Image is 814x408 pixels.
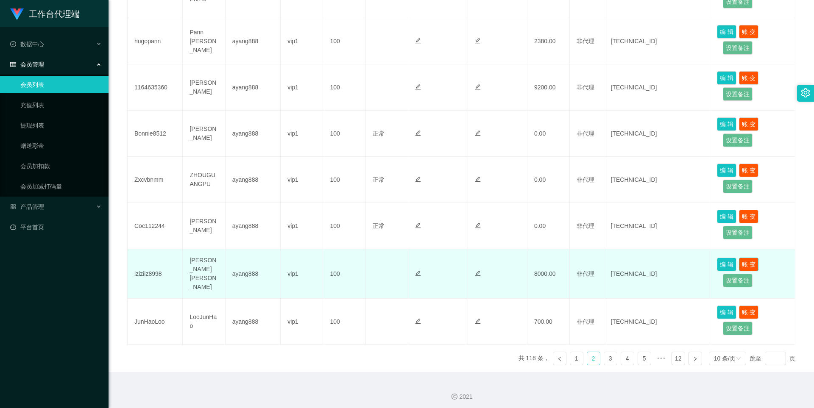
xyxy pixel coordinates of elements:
[226,299,281,345] td: ayang888
[128,157,183,203] td: Zxcvbnmm
[323,249,365,299] td: 100
[570,352,583,365] a: 1
[281,249,323,299] td: vip1
[739,117,758,131] button: 账 变
[801,88,810,97] i: 图标: setting
[527,249,570,299] td: 8000.00
[736,356,741,362] i: 图标: down
[717,25,736,39] button: 编 辑
[183,203,225,249] td: [PERSON_NAME]
[577,38,594,44] span: 非代理
[604,352,617,365] li: 3
[621,352,634,365] a: 4
[557,356,562,361] i: 图标: left
[714,352,736,365] div: 10 条/页
[323,299,365,345] td: 100
[10,219,102,236] a: 图标: dashboard平台首页
[739,210,758,223] button: 账 变
[10,61,16,67] i: 图标: table
[577,222,594,229] span: 非代理
[10,8,24,20] img: logo.9652507e.png
[672,352,685,365] li: 12
[373,130,385,137] span: 正常
[577,84,594,91] span: 非代理
[281,203,323,249] td: vip1
[20,97,102,114] a: 充值列表
[553,352,566,365] li: 上一页
[128,111,183,157] td: Bonnie8512
[689,352,702,365] li: 下一页
[128,249,183,299] td: iziziiz8998
[281,299,323,345] td: vip1
[604,299,711,345] td: [TECHNICAL_ID]
[604,203,711,249] td: [TECHNICAL_ID]
[527,18,570,64] td: 2380.00
[226,111,281,157] td: ayang888
[739,164,758,177] button: 账 变
[415,222,421,228] i: 图标: edit
[373,222,385,229] span: 正常
[475,84,481,90] i: 图标: edit
[717,71,736,85] button: 编 辑
[723,133,753,147] button: 设置备注
[717,164,736,177] button: 编 辑
[739,25,758,39] button: 账 变
[638,352,651,365] li: 5
[527,203,570,249] td: 0.00
[128,203,183,249] td: Coc112244
[183,157,225,203] td: ZHOUGUANGPU
[723,41,753,55] button: 设置备注
[415,130,421,136] i: 图标: edit
[723,226,753,239] button: 设置备注
[672,352,685,365] a: 12
[415,318,421,324] i: 图标: edit
[323,64,365,111] td: 100
[717,117,736,131] button: 编 辑
[183,64,225,111] td: [PERSON_NAME]
[226,157,281,203] td: ayang888
[577,318,594,325] span: 非代理
[693,356,698,361] i: 图标: right
[415,38,421,44] i: 图标: edit
[604,249,711,299] td: [TECHNICAL_ID]
[10,203,44,210] span: 产品管理
[527,299,570,345] td: 700.00
[717,258,736,271] button: 编 辑
[723,322,753,335] button: 设置备注
[226,18,281,64] td: ayang888
[717,210,736,223] button: 编 辑
[739,305,758,319] button: 账 变
[604,18,711,64] td: [TECHNICAL_ID]
[373,176,385,183] span: 正常
[10,61,44,68] span: 会员管理
[281,64,323,111] td: vip1
[527,64,570,111] td: 9200.00
[415,270,421,276] i: 图标: edit
[587,352,600,365] li: 2
[10,10,80,17] a: 工作台代理端
[604,64,711,111] td: [TECHNICAL_ID]
[723,87,753,101] button: 设置备注
[323,18,365,64] td: 100
[281,18,323,64] td: vip1
[527,157,570,203] td: 0.00
[723,274,753,287] button: 设置备注
[475,38,481,44] i: 图标: edit
[723,180,753,193] button: 设置备注
[226,64,281,111] td: ayang888
[183,111,225,157] td: [PERSON_NAME]
[570,352,583,365] li: 1
[577,176,594,183] span: 非代理
[20,178,102,195] a: 会员加减打码量
[20,76,102,93] a: 会员列表
[604,352,617,365] a: 3
[415,84,421,90] i: 图标: edit
[415,176,421,182] i: 图标: edit
[655,352,668,365] li: 向后 5 页
[226,249,281,299] td: ayang888
[10,41,44,47] span: 数据中心
[717,305,736,319] button: 编 辑
[739,258,758,271] button: 账 变
[128,299,183,345] td: JunHaoLoo
[10,41,16,47] i: 图标: check-circle-o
